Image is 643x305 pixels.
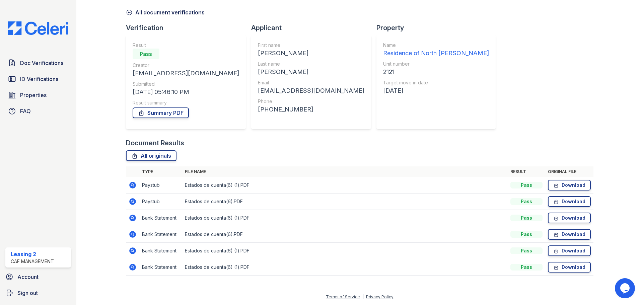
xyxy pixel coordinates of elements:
a: Sign out [3,286,74,300]
span: Properties [20,91,47,99]
a: All originals [126,150,176,161]
a: Download [548,180,591,190]
td: Estados de cuenta(6).PDF [182,194,508,210]
td: Estados de cuenta(6) (1).PDF [182,259,508,276]
span: Account [17,273,39,281]
span: Doc Verifications [20,59,63,67]
div: [EMAIL_ADDRESS][DOMAIN_NAME] [258,86,364,95]
span: FAQ [20,107,31,115]
td: Bank Statement [139,243,182,259]
div: [PERSON_NAME] [258,67,364,77]
td: Bank Statement [139,259,182,276]
th: Result [508,166,545,177]
div: Phone [258,98,364,105]
td: Estados de cuenta(6).PDF [182,226,508,243]
div: Result summary [133,99,239,106]
a: Download [548,245,591,256]
div: Submitted [133,81,239,87]
td: Paystub [139,177,182,194]
th: Original file [545,166,593,177]
a: Name Residence of North [PERSON_NAME] [383,42,489,58]
div: Verification [126,23,251,32]
div: CAF Management [11,258,54,265]
div: [EMAIL_ADDRESS][DOMAIN_NAME] [133,69,239,78]
div: Pass [510,198,543,205]
a: Summary PDF [133,107,189,118]
div: Property [376,23,501,32]
a: Properties [5,88,71,102]
iframe: chat widget [615,278,636,298]
div: Pass [510,264,543,271]
div: | [362,294,364,299]
div: Target move in date [383,79,489,86]
td: Bank Statement [139,210,182,226]
div: Document Results [126,138,184,148]
a: Download [548,262,591,273]
div: First name [258,42,364,49]
th: File name [182,166,508,177]
span: ID Verifications [20,75,58,83]
div: [PHONE_NUMBER] [258,105,364,114]
a: Privacy Policy [366,294,394,299]
div: Name [383,42,489,49]
a: Download [548,196,591,207]
div: Pass [510,182,543,188]
th: Type [139,166,182,177]
td: Estados de cuenta(6) (1).PDF [182,243,508,259]
div: 2121 [383,67,489,77]
div: Last name [258,61,364,67]
a: ID Verifications [5,72,71,86]
span: Sign out [17,289,38,297]
div: Unit number [383,61,489,67]
div: Residence of North [PERSON_NAME] [383,49,489,58]
div: Pass [510,247,543,254]
a: Download [548,229,591,240]
a: Download [548,213,591,223]
div: [DATE] 05:46:10 PM [133,87,239,97]
td: Estados de cuenta(6) (1).PDF [182,177,508,194]
div: Pass [133,49,159,59]
div: Creator [133,62,239,69]
div: [DATE] [383,86,489,95]
td: Estados de cuenta(6) (1).PDF [182,210,508,226]
td: Paystub [139,194,182,210]
div: Applicant [251,23,376,32]
td: Bank Statement [139,226,182,243]
a: Doc Verifications [5,56,71,70]
div: Result [133,42,239,49]
div: [PERSON_NAME] [258,49,364,58]
div: Pass [510,215,543,221]
a: FAQ [5,104,71,118]
a: All document verifications [126,8,205,16]
a: Account [3,270,74,284]
img: CE_Logo_Blue-a8612792a0a2168367f1c8372b55b34899dd931a85d93a1a3d3e32e68fde9ad4.png [3,21,74,35]
div: Leasing 2 [11,250,54,258]
div: Email [258,79,364,86]
a: Terms of Service [326,294,360,299]
div: Pass [510,231,543,238]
